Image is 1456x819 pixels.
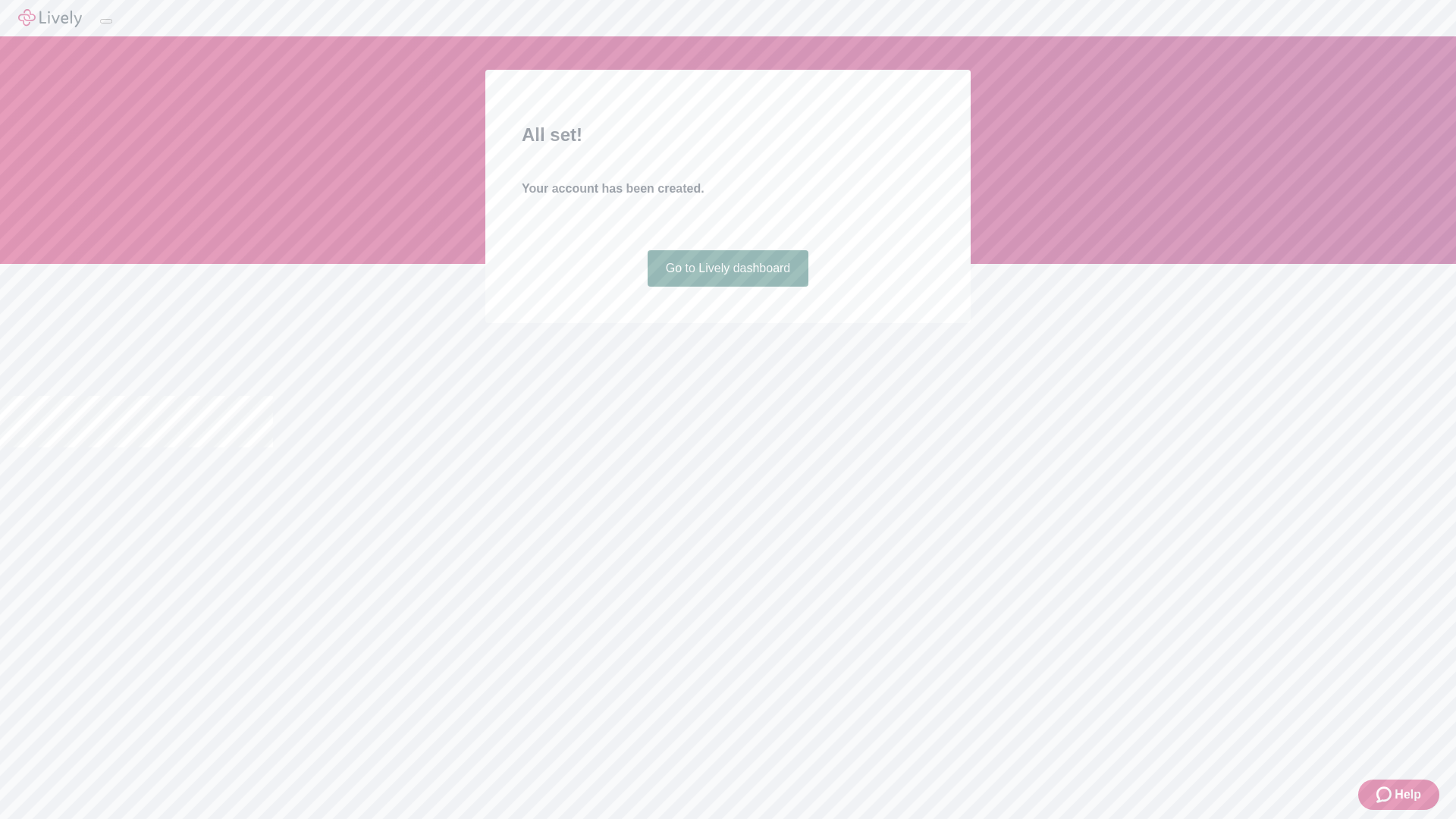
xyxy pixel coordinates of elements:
[648,250,809,287] a: Go to Lively dashboard
[522,121,934,149] h2: All set!
[1376,786,1395,804] svg: Zendesk support icon
[100,19,112,24] button: Log out
[522,180,934,198] h4: Your account has been created.
[1395,786,1421,804] span: Help
[1358,780,1439,810] button: Zendesk support iconHelp
[18,9,82,27] img: Lively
